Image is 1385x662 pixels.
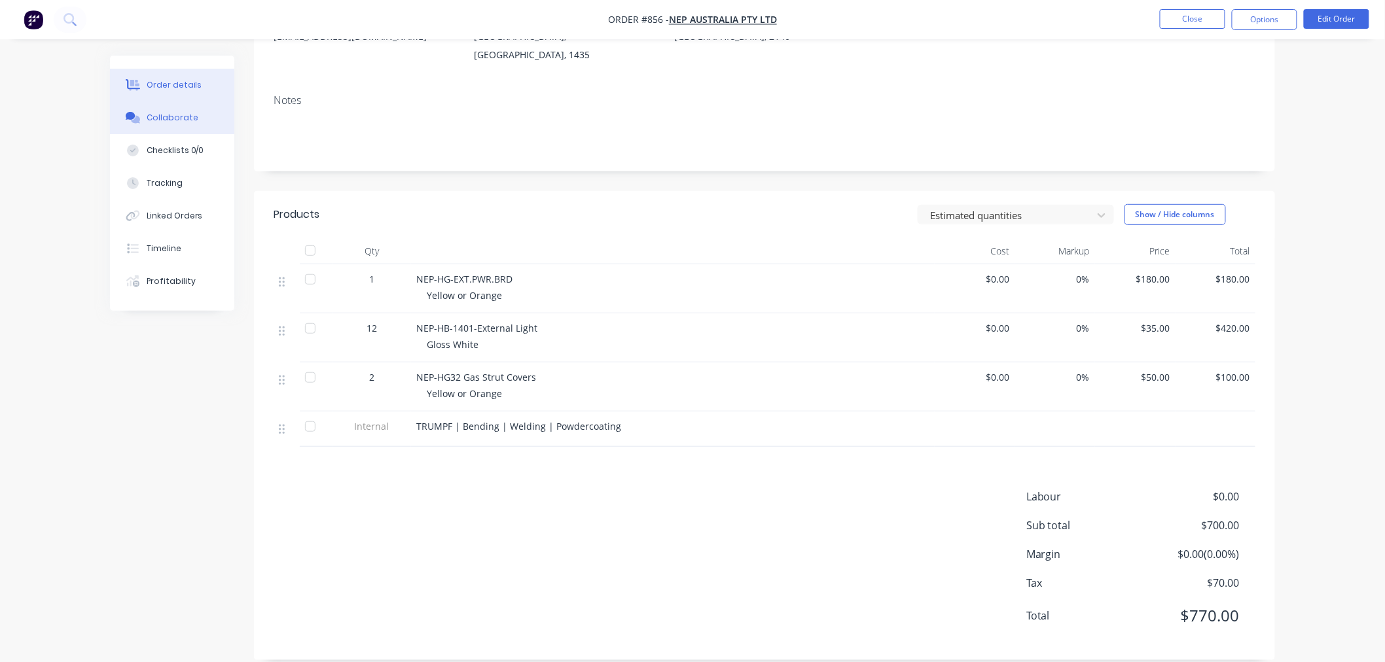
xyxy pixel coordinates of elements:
[416,420,621,432] span: TRUMPF | Bending | Welding | Powdercoating
[110,265,234,298] button: Profitability
[1181,272,1251,286] span: $180.00
[940,370,1010,384] span: $0.00
[1015,238,1096,264] div: Markup
[367,321,377,335] span: 12
[1026,546,1143,562] span: Margin
[110,200,234,232] button: Linked Orders
[1026,575,1143,591] span: Tax
[147,79,202,91] div: Order details
[147,112,198,124] div: Collaborate
[147,275,196,287] div: Profitability
[1232,9,1297,30] button: Options
[110,167,234,200] button: Tracking
[416,322,537,334] span: NEP-HB-1401-External Light
[1095,238,1176,264] div: Price
[1176,238,1256,264] div: Total
[1181,370,1251,384] span: $100.00
[274,94,1255,107] div: Notes
[110,69,234,101] button: Order details
[369,272,374,286] span: 1
[369,370,374,384] span: 2
[427,338,478,351] span: Gloss White
[1143,575,1240,591] span: $70.00
[1020,370,1090,384] span: 0%
[1143,517,1240,533] span: $700.00
[333,238,411,264] div: Qty
[416,273,513,285] span: NEP-HG-EXT.PWR.BRD
[427,289,502,302] span: Yellow or Orange
[1100,321,1170,335] span: $35.00
[24,10,43,29] img: Factory
[1181,321,1251,335] span: $420.00
[338,419,406,433] span: Internal
[935,238,1015,264] div: Cost
[1124,204,1226,225] button: Show / Hide columns
[110,134,234,167] button: Checklists 0/0
[147,145,204,156] div: Checklists 0/0
[1026,608,1143,623] span: Total
[608,14,669,26] span: Order #856 -
[1143,604,1240,627] span: $770.00
[147,243,181,254] div: Timeline
[1020,272,1090,286] span: 0%
[1026,517,1143,533] span: Sub total
[1020,321,1090,335] span: 0%
[1026,489,1143,504] span: Labour
[274,207,319,222] div: Products
[110,101,234,134] button: Collaborate
[1304,9,1369,29] button: Edit Order
[1100,272,1170,286] span: $180.00
[940,321,1010,335] span: $0.00
[1100,370,1170,384] span: $50.00
[940,272,1010,286] span: $0.00
[147,210,203,222] div: Linked Orders
[669,14,777,26] a: NEP Australia Pty Ltd
[110,232,234,265] button: Timeline
[1143,489,1240,504] span: $0.00
[1160,9,1225,29] button: Close
[147,177,183,189] div: Tracking
[427,387,502,400] span: Yellow or Orange
[416,371,536,383] span: NEP-HG32 Gas Strut Covers
[1143,546,1240,562] span: $0.00 ( 0.00 %)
